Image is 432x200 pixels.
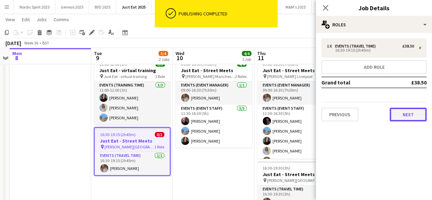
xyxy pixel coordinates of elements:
[327,49,414,52] div: 16:30-19:15 (2h45m)
[257,67,334,74] h3: Just Eat - Street Meets
[104,74,147,79] span: Just Eat - virtual training
[34,15,50,24] a: Jobs
[321,108,358,121] button: Previous
[176,57,252,148] app-job-card: 09:00-16:30 (7h30m)4/4Just Eat - Street Meets [PERSON_NAME] Manchester2 RolesEvents (Event Manage...
[256,54,266,62] span: 11
[316,16,432,33] div: Roles
[257,105,334,168] app-card-role: Events (Event Staff)5/511:30-16:30 (5h)[PERSON_NAME][PERSON_NAME][PERSON_NAME][PERSON_NAME][PERSO...
[154,144,164,149] span: 1 Role
[94,127,170,176] app-job-card: 16:30-19:15 (2h45m)0/1Just Eat - Street Meets [PERSON_NAME][GEOGRAPHIC_DATA]1 RoleEvents (Travel ...
[116,0,152,14] button: Just Eat 2025
[95,138,170,144] h3: Just Eat - Street Meets
[14,0,55,14] button: Nordic Spirit 2025
[390,77,427,88] td: £38.50
[94,67,170,74] h3: Just Eat - virtual training
[257,50,266,56] span: Thu
[93,54,102,62] span: 9
[54,16,69,23] span: Comms
[257,171,334,177] h3: Just Eat - Street Meets
[242,57,251,62] div: 1 Job
[176,67,252,74] h3: Just Eat - Street Meets
[402,44,414,49] div: £38.50
[235,74,247,79] span: 2 Roles
[95,152,170,175] app-card-role: Events (Travel Time)1/116:30-19:15 (2h45m)[PERSON_NAME]
[3,15,18,24] a: View
[321,60,427,74] button: Add role
[390,108,427,121] button: Next
[327,44,335,49] div: 1 x
[179,11,275,17] div: Publishing completed
[5,40,21,46] div: [DATE]
[311,0,348,14] button: Old Spice 2025
[155,74,165,79] span: 1 Role
[316,3,432,12] h3: Job Details
[42,40,49,45] div: BST
[89,0,116,14] button: BYD 2025
[23,40,40,45] span: Week 36
[100,132,136,137] span: 16:30-19:15 (2h45m)
[263,165,290,171] span: 16:30-19:30 (3h)
[12,50,22,56] span: Mon
[37,16,47,23] span: Jobs
[104,144,154,149] span: [PERSON_NAME][GEOGRAPHIC_DATA]
[280,0,311,14] button: M&M's 2025
[152,0,183,14] button: Aussie 2025
[94,50,102,56] span: Tue
[176,105,252,148] app-card-role: Events (Event Staff)3/311:30-16:30 (5h)[PERSON_NAME][PERSON_NAME][PERSON_NAME]
[5,16,15,23] span: View
[94,57,170,124] app-job-card: 11:00-12:00 (1h)3/3Just Eat - virtual training Just Eat - virtual training1 RoleEvents (Training ...
[19,15,32,24] a: Edit
[55,0,89,14] button: Genesis 2025
[335,44,378,49] div: Events (Travel Time)
[267,74,312,79] span: [PERSON_NAME] Liverpool
[22,16,30,23] span: Edit
[94,81,170,124] app-card-role: Events (Training Time)3/311:00-12:00 (1h)[PERSON_NAME][PERSON_NAME][PERSON_NAME]
[321,77,390,88] td: Grand total
[11,54,22,62] span: 8
[185,74,235,79] span: [PERSON_NAME] Manchester
[176,81,252,105] app-card-role: Events (Event Manager)1/109:00-16:30 (7h30m)[PERSON_NAME]
[267,178,318,183] span: [PERSON_NAME][GEOGRAPHIC_DATA]
[242,51,251,56] span: 4/4
[159,57,169,62] div: 2 Jobs
[176,50,184,56] span: Wed
[257,57,334,159] app-job-card: 09:00-16:30 (7h30m)6/6Just Eat - Street Meets [PERSON_NAME] Liverpool2 RolesEvents (Event Manager...
[175,54,184,62] span: 10
[257,81,334,105] app-card-role: Events (Event Manager)1/109:00-16:30 (7h30m)[PERSON_NAME]
[51,15,72,24] a: Comms
[158,51,168,56] span: 3/4
[155,132,164,137] span: 0/1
